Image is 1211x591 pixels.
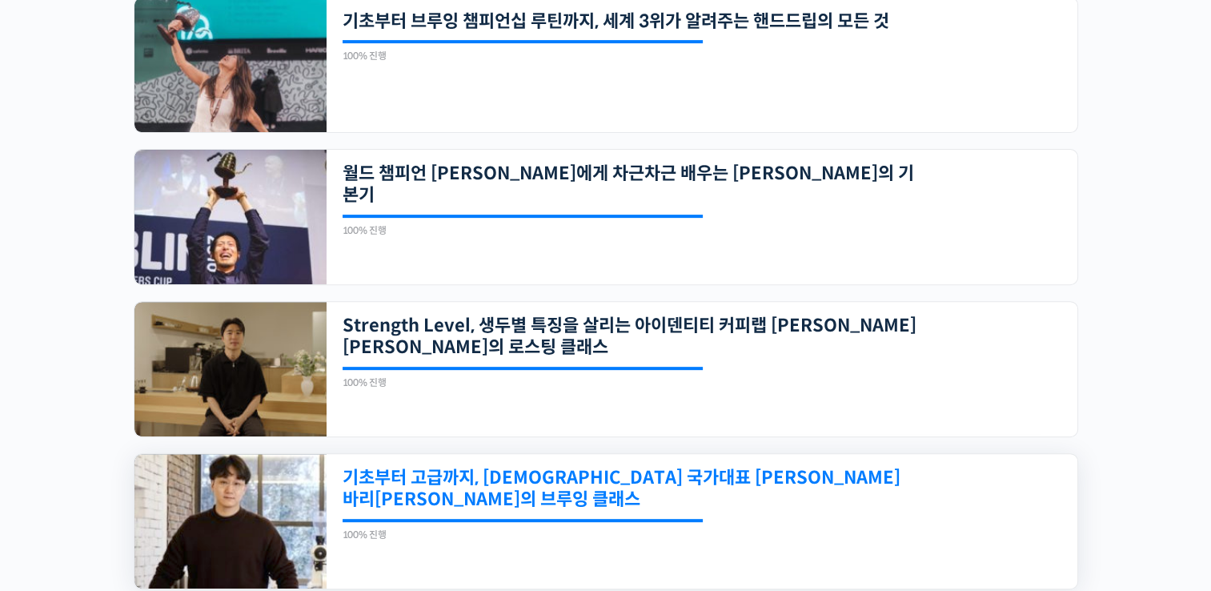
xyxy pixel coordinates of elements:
[343,163,917,207] a: 월드 챔피언 [PERSON_NAME]에게 차근차근 배우는 [PERSON_NAME]의 기본기
[146,483,166,496] span: 대화
[343,10,917,32] a: 기초부터 브루잉 챔피언십 루틴까지, 세계 3위가 알려주는 핸드드립의 모든 것
[343,530,703,540] div: 100% 진행
[5,458,106,498] a: 홈
[50,482,60,495] span: 홈
[106,458,207,498] a: 대화
[247,482,267,495] span: 설정
[343,226,703,235] div: 100% 진행
[343,51,703,61] div: 100% 진행
[343,315,917,359] a: Strength Level, 생두별 특징을 살리는 아이덴티티 커피랩 [PERSON_NAME] [PERSON_NAME]의 로스팅 클래스
[207,458,307,498] a: 설정
[343,467,917,511] a: 기초부터 고급까지, [DEMOGRAPHIC_DATA] 국가대표 [PERSON_NAME] 바리[PERSON_NAME]의 브루잉 클래스
[343,378,703,388] div: 100% 진행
